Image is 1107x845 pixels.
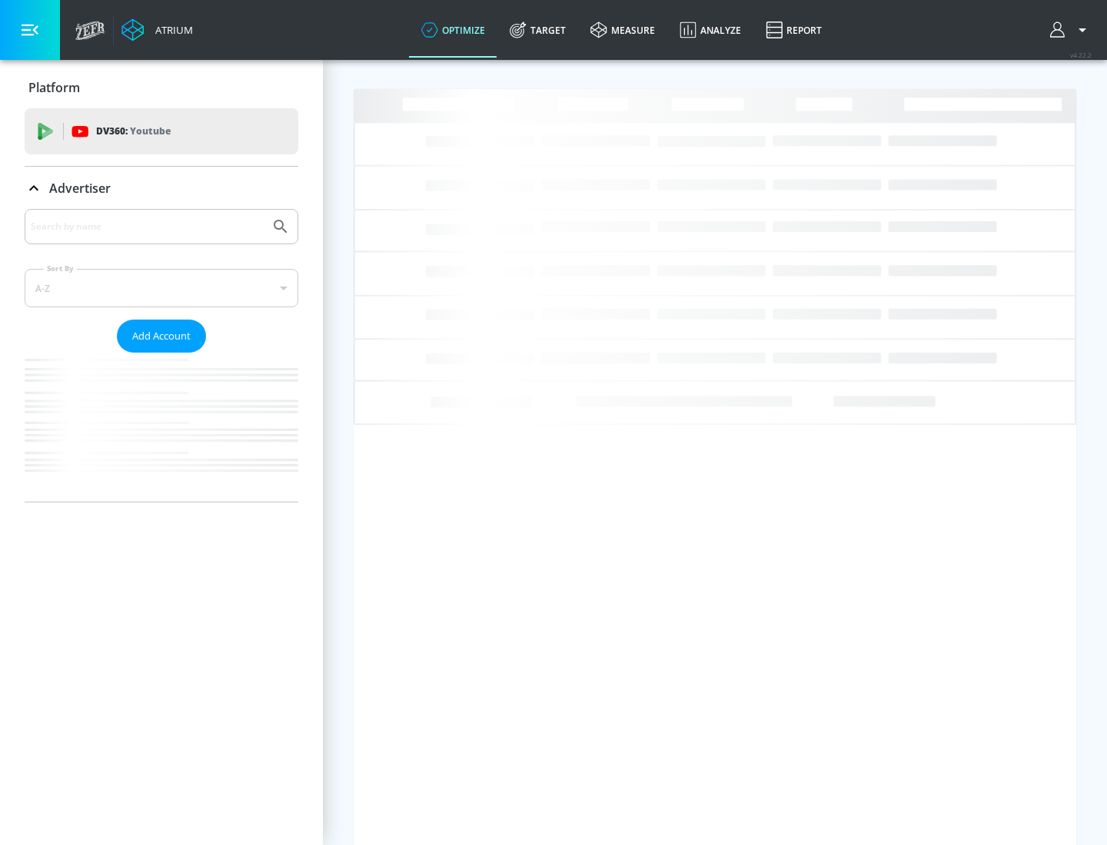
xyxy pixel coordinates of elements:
p: Advertiser [49,180,111,197]
a: Analyze [667,2,753,58]
p: Youtube [130,123,171,139]
button: Add Account [117,320,206,353]
div: A-Z [25,269,298,307]
p: DV360: [96,123,171,140]
input: Search by name [31,217,264,237]
a: measure [578,2,667,58]
div: Platform [25,66,298,109]
a: optimize [409,2,497,58]
p: Platform [28,79,80,96]
label: Sort By [44,263,77,273]
div: Advertiser [25,209,298,502]
nav: list of Advertiser [25,353,298,502]
a: Atrium [121,18,193,41]
a: Target [497,2,578,58]
div: Advertiser [25,167,298,210]
div: Atrium [149,23,193,37]
a: Report [753,2,834,58]
span: Add Account [132,327,191,345]
span: v 4.22.2 [1070,51,1092,59]
div: DV360: Youtube [25,108,298,154]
